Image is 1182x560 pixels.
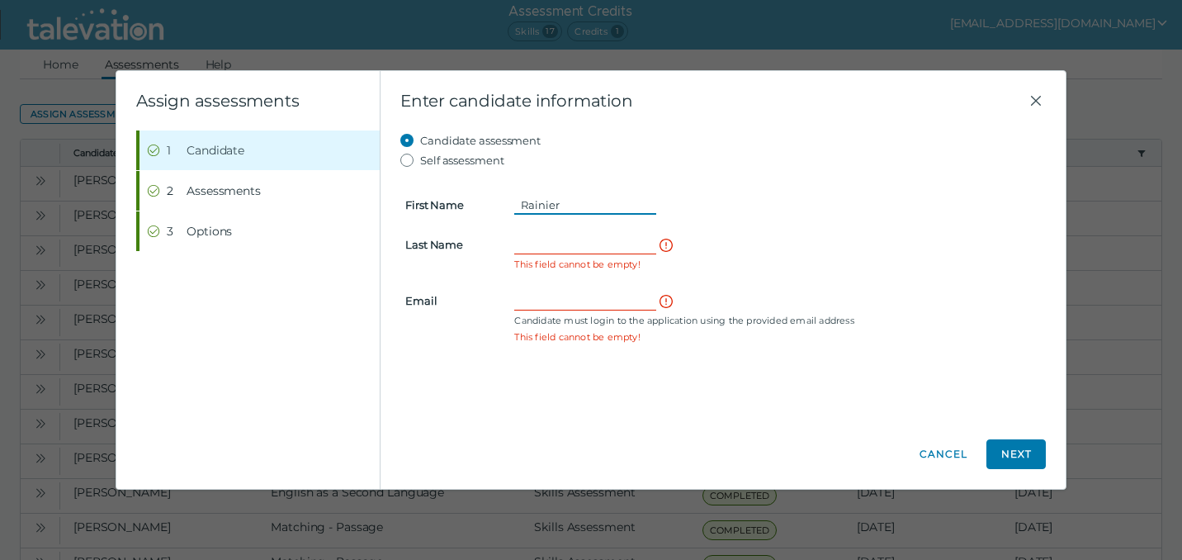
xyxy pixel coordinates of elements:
label: Self assessment [420,150,504,170]
clr-control-error: This field cannot be empty! [514,258,1041,271]
cds-icon: Completed [147,225,160,238]
span: Enter candidate information [400,91,1026,111]
button: Completed [139,131,380,170]
clr-control-error: This field cannot be empty! [514,330,1041,344]
label: First Name [395,198,504,211]
label: Candidate assessment [420,131,541,150]
div: 1 [167,142,180,159]
span: Candidate [187,142,244,159]
button: Cancel [914,439,973,469]
clr-wizard-title: Assign assessments [136,91,299,111]
cds-icon: Completed [147,184,160,197]
nav: Wizard steps [136,131,380,251]
label: Email [395,294,504,307]
button: Completed [139,211,380,251]
span: Options [187,223,232,240]
div: 3 [167,223,180,240]
button: Completed [139,171,380,211]
div: 2 [167,183,180,199]
label: Last Name [395,238,504,251]
button: Next [986,439,1046,469]
cds-icon: Completed [147,144,160,157]
span: Assessments [187,183,261,199]
clr-control-helper: Candidate must login to the application using the provided email address [514,314,1041,327]
button: Close [1026,91,1046,111]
